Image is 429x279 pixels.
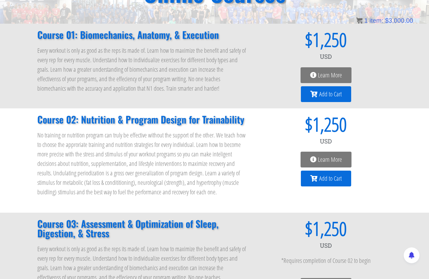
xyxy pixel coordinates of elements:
span: 1,250 [313,30,347,49]
div: USD [260,134,392,149]
span: item: [370,17,383,24]
a: Add to Cart [301,86,351,102]
span: $ [260,219,313,238]
p: No training or nutrition program can truly be effective without the support of the other. We teac... [37,130,247,197]
img: icon11.png [356,17,363,24]
a: Learn More [301,67,351,83]
a: Add to Cart [301,171,351,186]
p: Every workout is only as good as the reps its made of. Learn how to maximize the benefit and safe... [37,46,247,93]
span: 1 [364,17,368,24]
p: *Requires completion of Course 02 to begin [260,256,392,265]
span: Add to Cart [319,91,342,97]
h2: Course 01: Biomechanics, Anatomy, & Execution [37,30,247,39]
bdi: 3,000.00 [385,17,413,24]
h2: Course 02: Nutrition & Program Design for Trainability [37,115,247,124]
span: Add to Cart [319,175,342,182]
a: Learn More [301,152,351,167]
span: Learn More [318,72,342,78]
span: $ [385,17,389,24]
h2: Course 03: Assessment & Optimization of Sleep, Digestion, & Stress [37,219,247,238]
div: USD [260,238,392,253]
span: 1,250 [313,115,347,134]
span: $ [260,115,313,134]
span: Learn More [318,156,342,163]
span: $ [260,30,313,49]
a: 1 item: $3,000.00 [356,17,413,24]
div: USD [260,49,392,64]
span: 1,250 [313,219,347,238]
